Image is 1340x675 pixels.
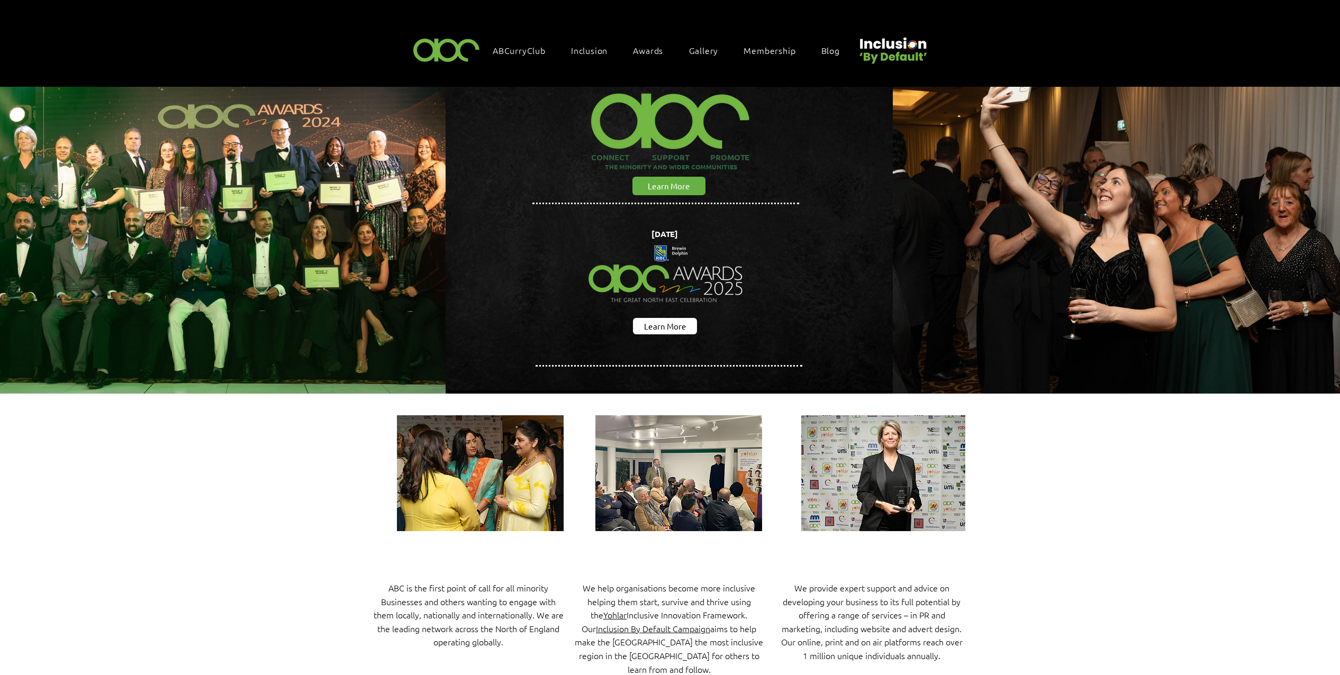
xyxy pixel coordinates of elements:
a: Learn More [633,318,697,334]
a: Inclusion By Default Campaign [596,623,710,634]
span: CONNECT SUPPORT PROMOTE [591,152,749,162]
img: Northern Insights Double Pager Apr 2025.png [579,226,753,323]
span: [DATE] [651,229,678,239]
span: We help organisations become more inclusive helping them start, survive and thrive using the Incl... [583,582,755,621]
a: ABCurryClub [487,39,562,61]
a: Membership [738,39,811,61]
img: ABCAwards2024-00042-Enhanced-NR.jpg [801,415,965,531]
img: Untitled design (22).png [856,29,929,65]
a: Blog [816,39,856,61]
img: abc background hero black.png [446,87,893,390]
span: Our aims to help make the [GEOGRAPHIC_DATA] the most inclusive region in the [GEOGRAPHIC_DATA] fo... [575,623,763,675]
span: ABCurryClub [493,44,546,56]
span: We provide expert support and advice on developing your business to its full potential by offerin... [781,582,963,661]
span: Learn More [648,180,690,191]
a: Learn More [632,177,705,195]
span: Awards [633,44,663,56]
span: Learn More [644,321,686,332]
img: ABC-Logo-Blank-Background-01-01-2_edited.png [585,80,755,152]
img: ABC-Logo-Blank-Background-01-01-2.png [410,34,483,65]
span: Blog [821,44,840,56]
span: Inclusion [571,44,608,56]
a: Yohlar [603,609,627,621]
div: Inclusion [566,39,623,61]
a: Gallery [684,39,735,61]
img: ABCAwards2024-09595.jpg [397,415,564,531]
nav: Site [487,39,856,61]
img: IMG-20230119-WA0022.jpg [595,415,762,531]
span: Membership [744,44,795,56]
span: Gallery [689,44,719,56]
span: THE MINORITY AND WIDER COMMUNITIES [605,162,737,171]
span: ABC is the first point of call for all minority Businesses and others wanting to engage with them... [374,582,564,647]
div: Awards [628,39,679,61]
